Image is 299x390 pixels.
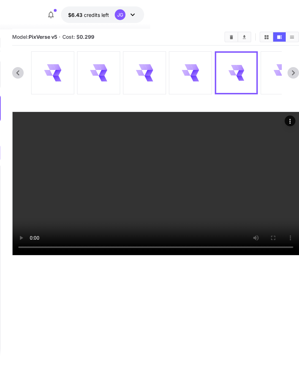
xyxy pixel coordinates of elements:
[260,32,299,42] div: Show media in grid viewShow media in video viewShow media in list view
[68,12,84,18] span: $6.43
[84,12,109,18] span: credits left
[80,34,94,40] b: 0.299
[115,9,125,20] div: JG
[29,34,57,40] b: PixVerse v5
[238,32,251,42] button: Download All
[62,34,94,40] span: Cost: $
[224,32,251,42] div: Clear AllDownload All
[61,6,144,23] button: $6.43412JG
[225,32,238,42] button: Clear All
[12,34,57,40] span: Model:
[284,116,295,126] div: Actions
[286,32,298,42] button: Show media in list view
[68,11,109,19] div: $6.43412
[273,32,286,42] button: Show media in video view
[260,32,273,42] button: Show media in grid view
[59,33,61,41] p: ·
